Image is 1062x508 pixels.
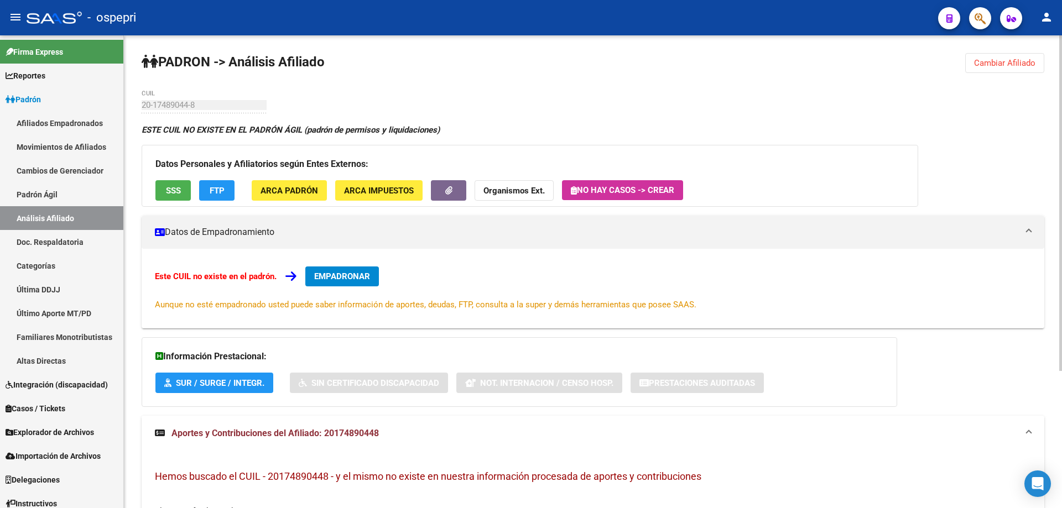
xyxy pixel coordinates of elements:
span: Delegaciones [6,474,60,486]
span: FTP [210,186,225,196]
h3: Datos Personales y Afiliatorios según Entes Externos: [155,156,904,172]
strong: PADRON -> Análisis Afiliado [142,54,325,70]
span: ARCA Impuestos [344,186,414,196]
button: No hay casos -> Crear [562,180,683,200]
span: ARCA Padrón [261,186,318,196]
span: Reportes [6,70,45,82]
strong: Este CUIL no existe en el padrón. [155,271,277,281]
span: SSS [166,186,181,196]
button: Prestaciones Auditadas [631,373,764,393]
mat-icon: menu [9,11,22,24]
span: EMPADRONAR [314,271,370,281]
strong: ESTE CUIL NO EXISTE EN EL PADRÓN ÁGIL (padrón de permisos y liquidaciones) [142,125,440,135]
span: Casos / Tickets [6,402,65,415]
span: Importación de Archivos [6,450,101,462]
button: Not. Internacion / Censo Hosp. [456,373,622,393]
mat-expansion-panel-header: Aportes y Contribuciones del Afiliado: 20174890448 [142,416,1044,451]
span: Not. Internacion / Censo Hosp. [480,378,613,388]
span: - ospepri [87,6,136,30]
strong: Organismos Ext. [483,186,545,196]
mat-expansion-panel-header: Datos de Empadronamiento [142,216,1044,249]
span: Aportes y Contribuciones del Afiliado: 20174890448 [171,428,379,438]
button: FTP [199,180,235,201]
button: ARCA Padrón [252,180,327,201]
span: Prestaciones Auditadas [649,378,755,388]
h3: Información Prestacional: [155,349,883,364]
button: SUR / SURGE / INTEGR. [155,373,273,393]
span: Hemos buscado el CUIL - 20174890448 - y el mismo no existe en nuestra información procesada de ap... [155,470,701,482]
span: Padrón [6,93,41,106]
span: Firma Express [6,46,63,58]
span: Explorador de Archivos [6,426,94,438]
span: Sin Certificado Discapacidad [311,378,439,388]
button: Organismos Ext. [475,180,554,201]
button: EMPADRONAR [305,266,379,286]
mat-panel-title: Datos de Empadronamiento [155,226,1018,238]
button: Sin Certificado Discapacidad [290,373,448,393]
div: Datos de Empadronamiento [142,249,1044,328]
mat-icon: person [1040,11,1053,24]
button: ARCA Impuestos [335,180,423,201]
div: Open Intercom Messenger [1024,470,1051,497]
span: No hay casos -> Crear [571,185,674,195]
button: SSS [155,180,191,201]
span: Aunque no esté empadronado usted puede saber información de aportes, deudas, FTP, consulta a la s... [155,300,696,310]
span: Cambiar Afiliado [974,58,1035,68]
span: Integración (discapacidad) [6,379,108,391]
span: SUR / SURGE / INTEGR. [176,378,264,388]
button: Cambiar Afiliado [965,53,1044,73]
